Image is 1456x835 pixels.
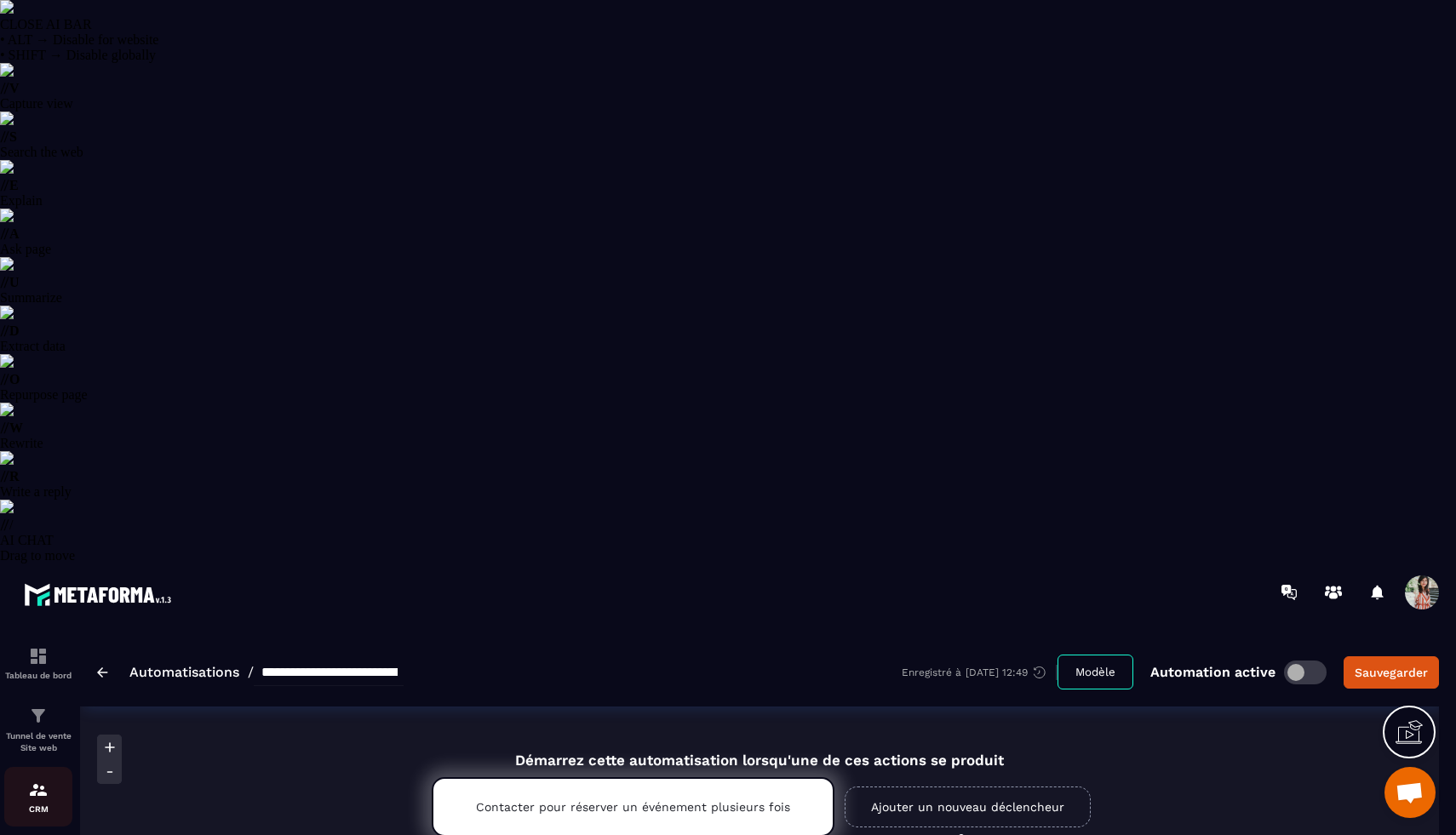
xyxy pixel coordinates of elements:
a: Ajouter un nouveau déclencheur [845,786,1091,827]
img: formation [28,706,49,726]
img: logo [24,579,177,610]
p: Contacter pour réserver un événement plusieurs fois [476,800,790,814]
div: Sauvegarder [1355,664,1428,681]
a: formationformationCRM [4,767,72,826]
p: Tableau de bord [4,671,72,680]
div: Démarrez cette automatisation lorsqu'une de ces actions se produit [389,732,1130,769]
p: [DATE] 12:49 [966,666,1028,678]
p: Automation active [1150,664,1275,680]
img: formation [28,646,49,666]
a: formationformationTunnel de vente Site web [4,693,72,767]
button: Sauvegarder [1344,656,1439,689]
p: CRM [4,804,72,814]
a: Automatisations [129,664,239,680]
img: formation [28,780,49,800]
img: arrow [97,667,108,678]
span: / [248,664,254,680]
div: Enregistré à [902,665,1058,680]
div: Ouvrir le chat [1384,767,1436,818]
p: Tunnel de vente Site web [4,730,72,754]
a: formationformationTableau de bord [4,633,72,693]
button: Modèle [1058,655,1133,689]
